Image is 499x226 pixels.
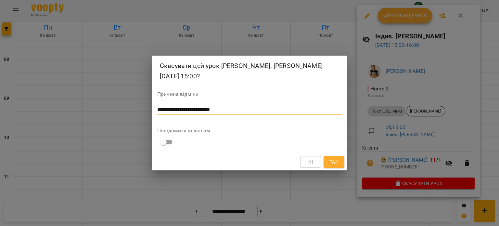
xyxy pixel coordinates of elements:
[160,61,339,81] h2: Скасувати цей урок [PERSON_NAME]. [PERSON_NAME] [DATE] 15:00?
[157,92,342,97] label: Причина відміни
[330,158,338,166] span: Так
[157,128,342,133] label: Повідомити клієнтам
[300,156,321,168] button: Ні
[308,158,313,166] span: Ні
[324,156,344,168] button: Так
